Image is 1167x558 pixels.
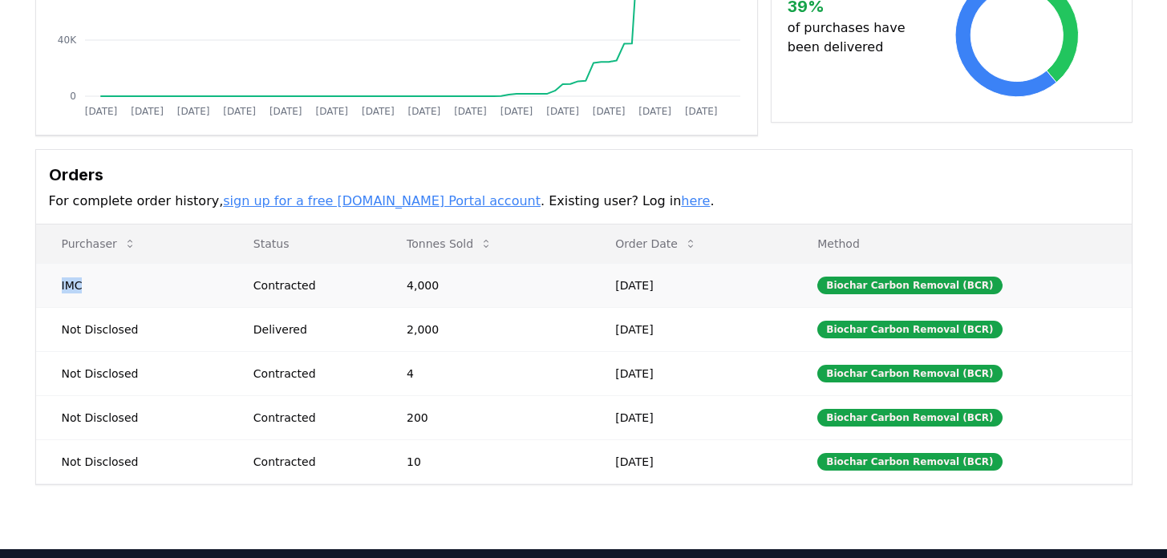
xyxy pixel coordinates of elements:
td: [DATE] [590,439,792,483]
p: For complete order history, . Existing user? Log in . [49,192,1119,211]
tspan: [DATE] [269,106,302,117]
td: 200 [381,395,590,439]
tspan: 0 [70,91,76,102]
p: of purchases have been delivered [788,18,918,57]
div: Biochar Carbon Removal (BCR) [817,365,1002,382]
div: Contracted [253,277,368,293]
td: [DATE] [590,307,792,351]
td: [DATE] [590,263,792,307]
tspan: [DATE] [362,106,395,117]
button: Purchaser [49,228,149,260]
td: Not Disclosed [36,439,228,483]
div: Contracted [253,366,368,382]
tspan: [DATE] [407,106,440,117]
div: Biochar Carbon Removal (BCR) [817,409,1002,427]
tspan: [DATE] [500,106,533,117]
td: 4,000 [381,263,590,307]
button: Order Date [602,228,710,260]
div: Contracted [253,454,368,470]
div: Biochar Carbon Removal (BCR) [817,321,1002,338]
td: Not Disclosed [36,395,228,439]
a: here [681,193,710,208]
button: Tonnes Sold [394,228,505,260]
tspan: [DATE] [176,106,209,117]
tspan: [DATE] [131,106,164,117]
td: 4 [381,351,590,395]
tspan: [DATE] [546,106,579,117]
div: Biochar Carbon Removal (BCR) [817,453,1002,471]
div: Biochar Carbon Removal (BCR) [817,277,1002,294]
tspan: [DATE] [592,106,625,117]
h3: Orders [49,163,1119,187]
tspan: [DATE] [223,106,256,117]
td: 10 [381,439,590,483]
a: sign up for a free [DOMAIN_NAME] Portal account [223,193,541,208]
p: Status [241,236,368,252]
tspan: [DATE] [454,106,487,117]
tspan: [DATE] [84,106,117,117]
td: Not Disclosed [36,351,228,395]
tspan: [DATE] [638,106,671,117]
div: Delivered [253,321,368,338]
p: Method [804,236,1118,252]
td: 2,000 [381,307,590,351]
td: IMC [36,263,228,307]
tspan: 40K [57,34,76,46]
td: Not Disclosed [36,307,228,351]
div: Contracted [253,410,368,426]
td: [DATE] [590,351,792,395]
tspan: [DATE] [684,106,717,117]
td: [DATE] [590,395,792,439]
tspan: [DATE] [315,106,348,117]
